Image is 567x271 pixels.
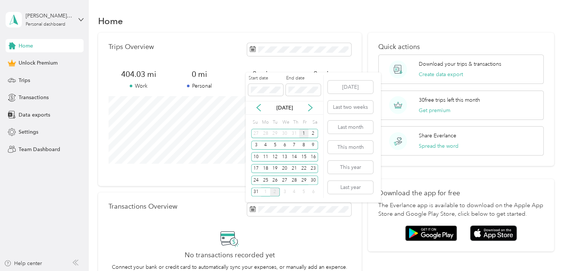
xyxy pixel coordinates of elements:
iframe: Everlance-gr Chat Button Frame [525,229,567,271]
button: This month [328,141,373,154]
span: 0 mi [290,69,351,79]
div: 4 [289,187,299,197]
div: 1 [299,129,309,138]
div: 4 [261,141,270,150]
div: 23 [308,164,318,173]
div: 28 [261,129,270,138]
div: [PERSON_NAME][EMAIL_ADDRESS][DOMAIN_NAME] [26,12,72,20]
div: 27 [280,176,289,185]
div: 20 [280,164,289,173]
p: [DATE] [269,104,300,112]
div: 18 [261,164,270,173]
div: 21 [289,164,299,173]
div: 6 [280,141,289,150]
span: Trips [19,76,30,84]
div: 22 [299,164,309,173]
p: Share Everlance [419,132,456,140]
div: 6 [308,187,318,197]
span: Team Dashboard [19,146,60,153]
div: Mo [261,117,269,128]
div: 30 [280,129,289,138]
div: 19 [270,164,280,173]
div: 31 [289,129,299,138]
button: Last year [328,181,373,194]
div: 2 [270,187,280,197]
div: 15 [299,152,309,161]
label: End date [286,75,321,82]
div: 28 [289,176,299,185]
p: Work [108,82,169,90]
div: 10 [251,152,261,161]
span: 0 mi [169,69,230,79]
div: Su [251,117,258,128]
button: Last two weeks [328,101,373,114]
p: The Everlance app is available to download on the Apple App Store and Google Play Store, click be... [378,201,544,219]
span: Unlock Premium [19,59,58,67]
img: Google play [405,225,457,241]
div: We [281,117,289,128]
button: Help center [4,259,42,267]
button: Spread the word [419,142,459,150]
p: Other [230,82,290,90]
span: Settings [19,128,38,136]
p: Personal [169,82,230,90]
button: [DATE] [328,81,373,94]
p: Connect your bank or credit card to automatically sync your expenses, or manually add an expense. [112,263,347,271]
div: Th [292,117,299,128]
label: Start date [248,75,283,82]
p: Download your trips & transactions [419,60,501,68]
div: 29 [299,176,309,185]
p: Transactions Overview [108,203,177,210]
div: Personal dashboard [26,22,65,27]
div: 24 [251,176,261,185]
span: Data exports [19,111,50,119]
div: 30 [308,176,318,185]
div: 12 [270,152,280,161]
div: 1 [261,187,270,197]
div: 16 [308,152,318,161]
div: 31 [251,187,261,197]
button: Create data export [419,71,463,78]
p: Quick actions [378,43,544,51]
button: Get premium [419,107,450,114]
div: Tu [271,117,278,128]
p: Download the app for free [378,189,544,197]
div: 27 [251,129,261,138]
div: 26 [270,176,280,185]
div: Sa [311,117,318,128]
div: 7 [289,141,299,150]
div: 5 [299,187,309,197]
span: Transactions [19,94,49,101]
p: Trips Overview [108,43,154,51]
div: Fr [301,117,308,128]
span: 404.03 mi [108,69,169,79]
span: 0 mi [230,69,290,79]
div: 11 [261,152,270,161]
div: 29 [270,129,280,138]
div: 8 [299,141,309,150]
h1: Home [98,17,123,25]
div: 3 [280,187,289,197]
button: This year [328,161,373,174]
div: 13 [280,152,289,161]
div: 17 [251,164,261,173]
div: 2 [308,129,318,138]
img: App store [470,225,517,241]
p: 30 free trips left this month [419,96,480,104]
span: Home [19,42,33,50]
div: 3 [251,141,261,150]
button: Last month [328,121,373,134]
div: 25 [261,176,270,185]
div: 9 [308,141,318,150]
div: 5 [270,141,280,150]
h2: No transactions recorded yet [185,251,275,259]
div: 14 [289,152,299,161]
